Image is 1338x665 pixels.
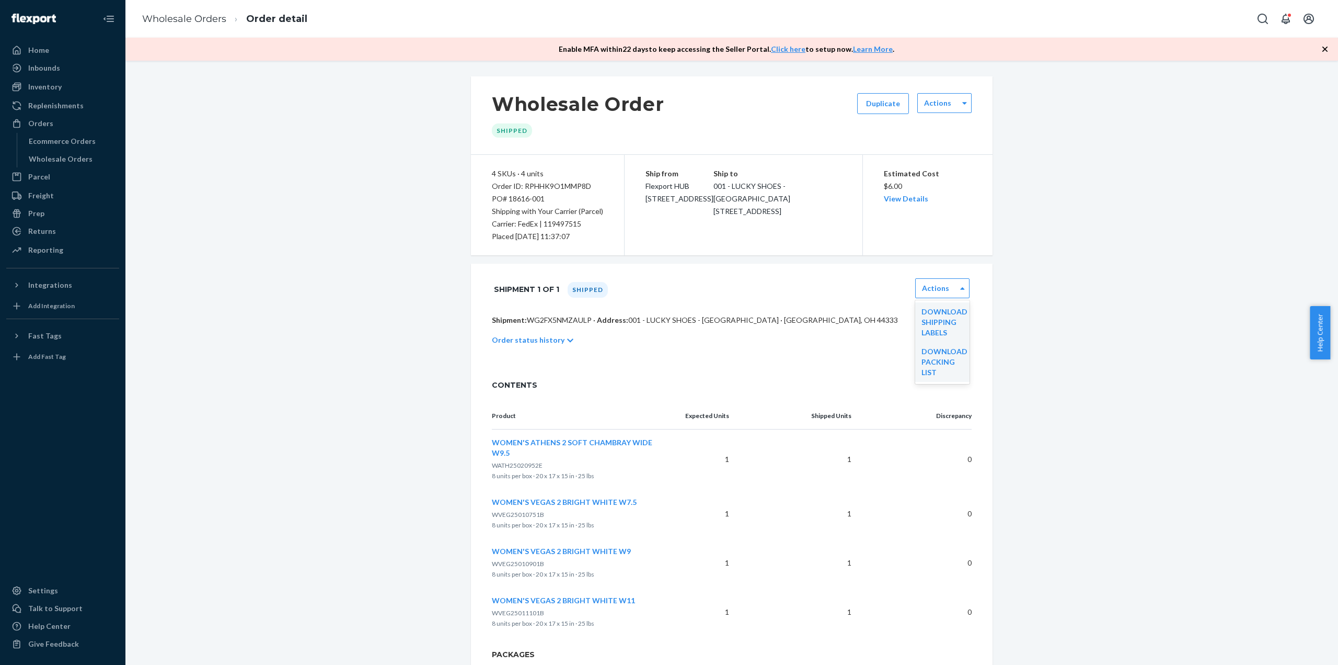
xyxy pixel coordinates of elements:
div: Ecommerce Orders [29,136,96,146]
p: 1 [746,454,851,465]
a: Order detail [246,13,307,25]
div: 4 SKUs · 4 units [492,167,603,180]
span: WATH25020952E [492,461,543,469]
span: WOMEN'S VEGAS 2 BRIGHT WHITE W9 [492,547,631,556]
a: Home [6,42,119,59]
a: Replenishments [6,97,119,114]
p: Discrepancy [868,411,972,421]
a: Inbounds [6,60,119,76]
a: Parcel [6,168,119,185]
div: Placed [DATE] 11:37:07 [492,230,603,243]
p: 1 [746,509,851,519]
button: WOMEN'S VEGAS 2 BRIGHT WHITE W11 [492,595,635,606]
button: Open Search Box [1252,8,1273,29]
button: Fast Tags [6,328,119,344]
p: Order status history [492,335,564,345]
button: Open notifications [1275,8,1296,29]
a: Returns [6,223,119,240]
span: Flexport HUB [STREET_ADDRESS] [645,182,713,203]
p: 0 [868,454,972,465]
p: WG2FX5NMZAULP · 001 - LUCKY SHOES - [GEOGRAPHIC_DATA] · [GEOGRAPHIC_DATA], OH 44333 [492,315,972,325]
div: Wholesale Orders [29,154,93,164]
div: Shipped [568,282,608,298]
h1: Wholesale Order [492,93,664,115]
p: Expected Units [685,411,729,421]
a: Add Fast Tag [6,348,119,365]
p: Product [492,411,668,421]
p: 0 [868,607,972,617]
button: Duplicate [857,93,909,114]
a: Download Shipping Labels [921,307,967,337]
button: Talk to Support [6,600,119,617]
span: WVEG25010901B [492,560,544,568]
span: Address: [597,315,628,324]
p: Ship to [713,167,841,180]
div: Order ID: RPHHK9O1MMP8D [492,180,603,193]
div: Integrations [28,280,72,290]
div: Replenishments [28,100,84,111]
p: 8 units per box · 20 x 17 x 15 in · 25 lbs [492,520,668,531]
button: Help Center [1310,306,1330,359]
div: Orders [28,118,53,129]
div: Help Center [28,621,71,632]
p: Shipping with Your Carrier (Parcel) [492,205,603,218]
div: Home [28,45,49,55]
img: Flexport logo [11,14,56,24]
p: 1 [746,558,851,568]
p: Ship from [645,167,713,180]
div: Returns [28,226,56,236]
a: Wholesale Orders [24,151,120,167]
div: Fast Tags [28,331,62,341]
div: Freight [28,190,54,201]
a: Wholesale Orders [142,13,226,25]
a: View Details [884,194,928,203]
a: Prep [6,205,119,222]
p: Shipped Units [746,411,851,421]
a: Freight [6,187,119,204]
p: 8 units per box · 20 x 17 x 15 in · 25 lbs [492,569,668,580]
p: 8 units per box · 20 x 17 x 15 in · 25 lbs [492,618,668,629]
span: CONTENTS [492,380,972,390]
p: Enable MFA within 22 days to keep accessing the Seller Portal. to setup now. . [559,44,894,54]
p: Estimated Cost [884,167,972,180]
div: $6.00 [884,167,972,205]
div: Inventory [28,82,62,92]
a: Click here [771,44,805,53]
div: Parcel [28,172,50,182]
button: Open account menu [1298,8,1319,29]
span: 001 - LUCKY SHOES - [GEOGRAPHIC_DATA] [STREET_ADDRESS] [713,182,790,216]
a: Download Packing List [921,347,967,377]
a: Inventory [6,78,119,95]
p: 1 [685,454,729,465]
a: Help Center [6,618,119,635]
div: Give Feedback [28,639,79,649]
button: Close Navigation [98,8,119,29]
button: WOMEN'S VEGAS 2 BRIGHT WHITE W7.5 [492,497,637,508]
div: Add Integration [28,301,75,310]
p: 8 units per box · 20 x 17 x 15 in · 25 lbs [492,471,668,481]
div: Reporting [28,245,63,255]
iframe: Opens a widget where you can chat to one of our agents [1272,634,1328,660]
span: WVEG25010751B [492,511,544,519]
a: Add Integration [6,298,119,314]
label: Actions [922,283,949,294]
button: Give Feedback [6,636,119,652]
a: Learn More [853,44,893,53]
p: 0 [868,509,972,519]
p: 0 [868,558,972,568]
div: PO# 18616-001 [492,193,603,205]
div: Settings [28,585,58,596]
p: 1 [685,558,729,568]
p: 1 [746,607,851,617]
div: Inbounds [28,63,60,73]
div: Prep [28,208,44,219]
button: WOMEN'S ATHENS 2 SOFT CHAMBRAY WIDE W9.5 [492,437,668,458]
span: WOMEN'S VEGAS 2 BRIGHT WHITE W7.5 [492,498,637,506]
span: WVEG25011101B [492,609,544,617]
a: Orders [6,115,119,132]
button: WOMEN'S VEGAS 2 BRIGHT WHITE W9 [492,546,631,557]
div: Add Fast Tag [28,352,66,361]
a: Ecommerce Orders [24,133,120,150]
span: WOMEN'S ATHENS 2 SOFT CHAMBRAY WIDE W9.5 [492,438,652,457]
